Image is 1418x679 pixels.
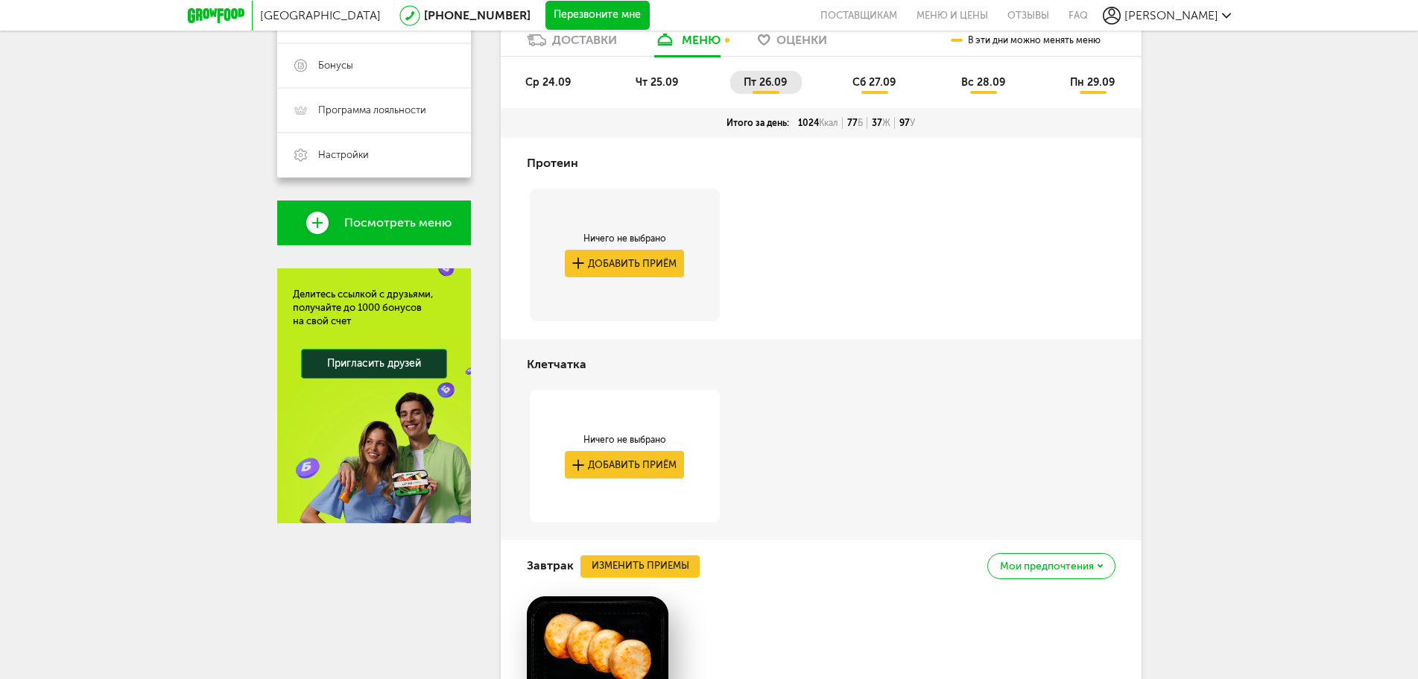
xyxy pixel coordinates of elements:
[636,76,678,89] span: чт 25.09
[318,148,369,162] span: Настройки
[527,149,578,177] h4: Протеин
[744,76,787,89] span: пт 26.09
[951,25,1101,56] div: В эти дни можно менять меню
[1000,561,1094,572] span: Мои предпочтения
[580,555,700,578] button: Изменить приемы
[910,118,915,128] span: У
[260,8,381,22] span: [GEOGRAPHIC_DATA]
[895,117,920,129] div: 97
[722,117,794,129] div: Итого за день:
[858,118,863,128] span: Б
[961,76,1005,89] span: вс 28.09
[819,118,838,128] span: Ккал
[1124,8,1218,22] span: [PERSON_NAME]
[867,117,895,129] div: 37
[301,349,447,379] a: Пригласить друзей
[424,8,531,22] a: [PHONE_NUMBER]
[1070,76,1115,89] span: пн 29.09
[565,233,684,244] div: Ничего не выбрано
[344,216,452,230] span: Посмотреть меню
[318,59,353,72] span: Бонусы
[277,88,471,133] a: Программа лояльности
[776,33,827,47] span: Оценки
[843,117,867,129] div: 77
[527,350,586,379] h4: Клетчатка
[647,32,728,56] a: меню
[565,451,684,479] button: Добавить приём
[852,76,896,89] span: сб 27.09
[682,33,721,47] div: меню
[565,250,684,277] button: Добавить приём
[277,133,471,177] a: Настройки
[565,434,684,446] div: Ничего не выбрано
[519,32,624,56] a: Доставки
[525,76,571,89] span: ср 24.09
[527,552,574,580] h4: Завтрак
[545,1,650,31] button: Перезвоните мне
[277,200,471,245] a: Посмотреть меню
[318,104,426,117] span: Программа лояльности
[552,33,617,47] div: Доставки
[750,32,835,56] a: Оценки
[882,118,890,128] span: Ж
[794,117,843,129] div: 1024
[293,288,455,328] div: Делитесь ссылкой с друзьями, получайте до 1000 бонусов на свой счет
[277,43,471,88] a: Бонусы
